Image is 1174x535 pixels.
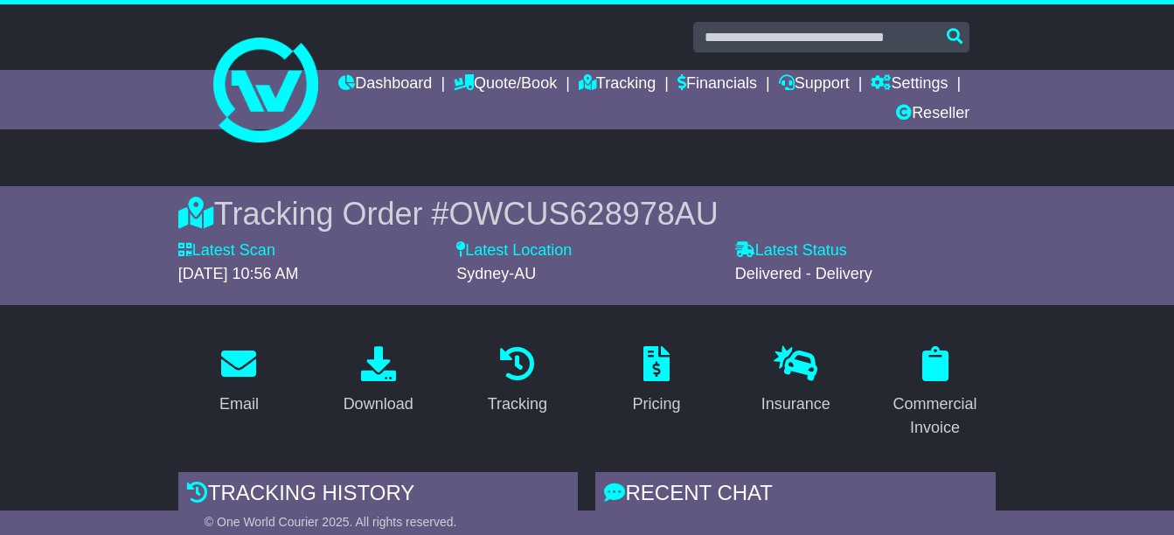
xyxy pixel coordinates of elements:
a: Download [332,340,425,422]
a: Quote/Book [454,70,557,100]
a: Insurance [750,340,842,422]
a: Tracking [476,340,559,422]
label: Latest Status [735,241,847,261]
div: Email [219,393,259,416]
a: Pricing [622,340,692,422]
span: © One World Courier 2025. All rights reserved. [205,515,457,529]
a: Email [208,340,270,422]
div: Commercial Invoice [886,393,984,440]
div: Tracking [488,393,547,416]
a: Support [779,70,850,100]
a: Settings [871,70,948,100]
div: Download [344,393,413,416]
div: Insurance [761,393,830,416]
span: Sydney-AU [456,265,536,282]
a: Commercial Invoice [874,340,996,446]
a: Financials [677,70,757,100]
label: Latest Scan [178,241,275,261]
a: Dashboard [338,70,432,100]
span: Delivered - Delivery [735,265,872,282]
a: Tracking [579,70,656,100]
div: RECENT CHAT [595,472,996,519]
a: Reseller [896,100,969,129]
label: Latest Location [456,241,572,261]
span: OWCUS628978AU [449,196,719,232]
div: Pricing [633,393,681,416]
div: Tracking Order # [178,195,996,233]
div: Tracking history [178,472,579,519]
span: [DATE] 10:56 AM [178,265,299,282]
